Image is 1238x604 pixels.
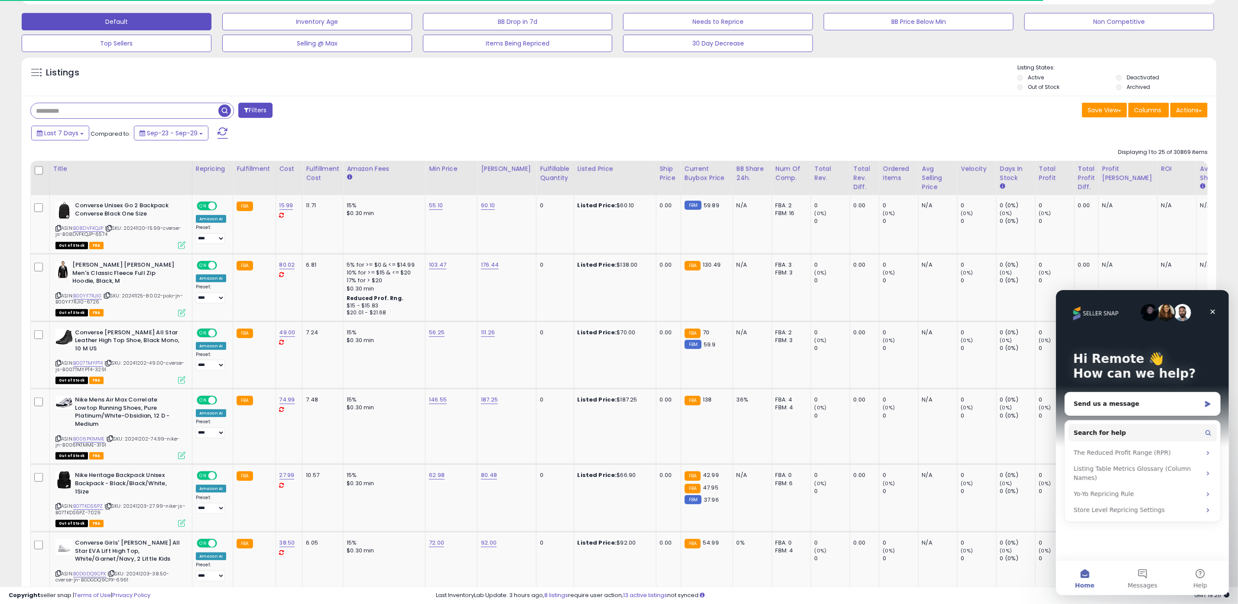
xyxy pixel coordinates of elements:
[854,164,876,192] div: Total Rev. Diff.
[58,271,115,305] button: Messages
[1200,183,1206,190] small: Avg BB Share.
[481,539,497,547] a: 92.00
[44,129,78,137] span: Last 7 Days
[198,329,208,336] span: ON
[429,261,446,269] a: 103.47
[18,138,70,147] span: Search for help
[961,412,996,420] div: 0
[1102,261,1151,269] div: N/A
[55,202,185,248] div: ASIN:
[429,471,445,480] a: 62.98
[306,202,336,209] div: 11.71
[198,397,208,404] span: ON
[1161,261,1190,269] div: N/A
[1082,103,1127,118] button: Save View
[196,419,226,438] div: Preset:
[1000,337,1012,344] small: (0%)
[883,269,895,276] small: (0%)
[776,404,804,411] div: FBM: 4
[922,164,954,192] div: Avg Selling Price
[737,329,765,336] div: N/A
[55,225,182,238] span: | SKU: 20241120-15.99-cverse-js-B08DVFKQJP-6574
[1000,261,1035,269] div: 0 (0%)
[922,202,951,209] div: N/A
[222,13,412,30] button: Inventory Age
[1200,202,1229,209] div: N/A
[883,396,918,404] div: 0
[1000,412,1035,420] div: 0 (0%)
[75,396,180,430] b: Nike Mens Air Max Correlate Lowtop Running Shoes, Pure Platinum/White-Obsidian, 12 D - Medium
[1000,344,1035,352] div: 0 (0%)
[961,277,996,284] div: 0
[347,336,419,344] div: $0.30 min
[883,412,918,420] div: 0
[17,62,156,76] p: Hi Remote 👋
[1039,217,1074,225] div: 0
[815,210,827,217] small: (0%)
[685,329,701,338] small: FBA
[481,395,498,404] a: 187.25
[815,202,850,209] div: 0
[1039,269,1051,276] small: (0%)
[883,329,918,336] div: 0
[279,539,295,547] a: 38.50
[18,109,145,118] div: Send us a message
[55,292,183,305] span: | SKU: 20241125-80.02-polo-jn-B00YF7RJI0-6726
[55,329,185,383] div: ASIN:
[961,396,996,404] div: 0
[824,13,1014,30] button: BB Price Below Min
[815,404,827,411] small: (0%)
[306,396,336,404] div: 7.48
[149,14,165,29] div: Close
[196,215,226,223] div: Amazon AI
[73,435,105,443] a: B006PK1MME
[660,261,674,269] div: 0.00
[815,261,850,269] div: 0
[578,396,650,404] div: $187.25
[89,242,104,249] span: FBA
[18,174,145,193] div: Listing Table Metrics Glossary (Column Names)
[279,164,299,173] div: Cost
[279,395,295,404] a: 74.99
[306,261,336,269] div: 6.81
[55,242,88,249] span: All listings that are currently out of stock and unavailable for purchase on Amazon
[91,130,130,138] span: Compared to:
[685,396,701,405] small: FBA
[347,202,419,209] div: 15%
[73,225,104,232] a: B08DVFKQJP
[17,16,62,30] img: logo
[1078,164,1095,192] div: Total Profit Diff.
[623,591,667,599] a: 13 active listings
[685,340,702,349] small: FBM
[854,202,873,209] div: 0.00
[481,328,495,337] a: 111.26
[1039,404,1051,411] small: (0%)
[347,302,419,310] div: $15 - $15.83
[196,164,229,173] div: Repricing
[776,329,804,336] div: FBA: 2
[883,404,895,411] small: (0%)
[961,404,973,411] small: (0%)
[776,261,804,269] div: FBA: 3
[216,262,230,269] span: OFF
[815,396,850,404] div: 0
[55,329,73,346] img: 41KnK6ktIFL._SL40_.jpg
[883,210,895,217] small: (0%)
[196,225,226,244] div: Preset:
[540,329,567,336] div: 0
[481,201,495,210] a: 60.10
[1161,164,1193,173] div: ROI
[1039,164,1071,183] div: Total Profit
[55,471,185,526] div: ASIN:
[1028,83,1059,91] label: Out of Stock
[137,292,151,298] span: Help
[22,13,211,30] button: Default
[961,329,996,336] div: 0
[883,277,918,284] div: 0
[429,328,445,337] a: 56.25
[854,329,873,336] div: 0.00
[961,202,996,209] div: 0
[961,217,996,225] div: 0
[13,134,161,151] button: Search for help
[423,13,613,30] button: BB Drop in 7d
